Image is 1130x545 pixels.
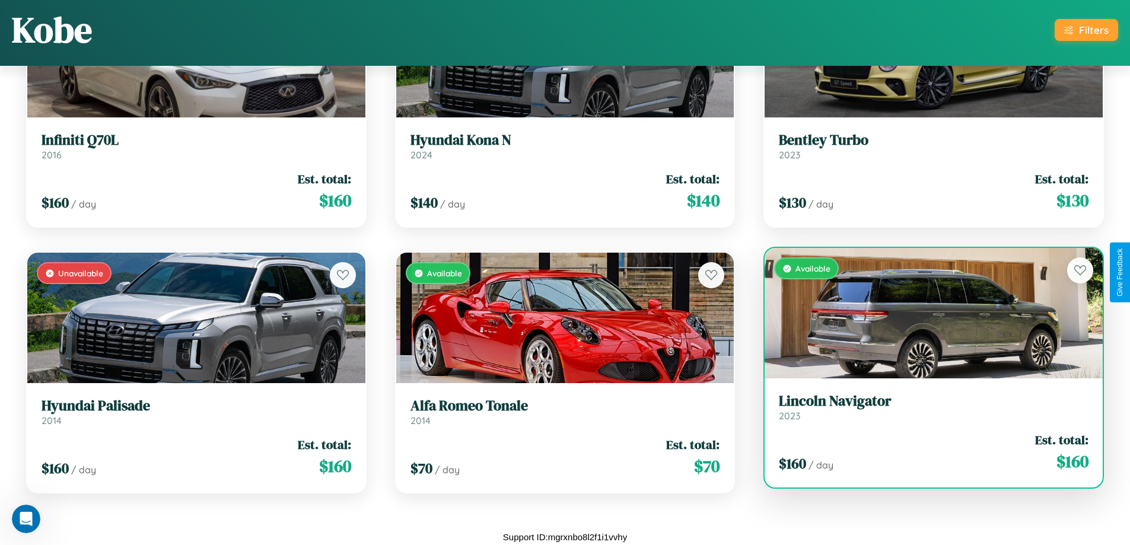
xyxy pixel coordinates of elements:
[779,132,1088,161] a: Bentley Turbo2023
[1056,450,1088,473] span: $ 160
[1056,189,1088,212] span: $ 130
[435,464,460,476] span: / day
[1035,431,1088,448] span: Est. total:
[12,5,92,54] h1: Kobe
[779,454,806,473] span: $ 160
[319,189,351,212] span: $ 160
[410,397,720,426] a: Alfa Romeo Tonale2014
[666,170,720,187] span: Est. total:
[779,132,1088,149] h3: Bentley Turbo
[666,436,720,453] span: Est. total:
[319,454,351,478] span: $ 160
[410,458,432,478] span: $ 70
[42,415,62,426] span: 2014
[1079,24,1109,36] div: Filters
[427,268,462,278] span: Available
[410,132,720,161] a: Hyundai Kona N2024
[440,198,465,210] span: / day
[779,149,800,161] span: 2023
[410,149,432,161] span: 2024
[687,189,720,212] span: $ 140
[410,415,431,426] span: 2014
[1116,248,1124,297] div: Give Feedback
[410,132,720,149] h3: Hyundai Kona N
[42,458,69,478] span: $ 160
[808,198,833,210] span: / day
[410,193,438,212] span: $ 140
[1055,19,1118,41] button: Filters
[694,454,720,478] span: $ 70
[42,397,351,426] a: Hyundai Palisade2014
[71,464,96,476] span: / day
[779,393,1088,422] a: Lincoln Navigator2023
[503,529,627,545] p: Support ID: mgrxnbo8l2f1i1vvhy
[42,132,351,161] a: Infiniti Q70L2016
[1035,170,1088,187] span: Est. total:
[42,149,62,161] span: 2016
[779,410,800,422] span: 2023
[42,193,69,212] span: $ 160
[298,170,351,187] span: Est. total:
[808,459,833,471] span: / day
[71,198,96,210] span: / day
[42,132,351,149] h3: Infiniti Q70L
[58,268,103,278] span: Unavailable
[410,397,720,415] h3: Alfa Romeo Tonale
[779,393,1088,410] h3: Lincoln Navigator
[779,193,806,212] span: $ 130
[298,436,351,453] span: Est. total:
[795,263,830,273] span: Available
[12,505,40,533] iframe: Intercom live chat
[42,397,351,415] h3: Hyundai Palisade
